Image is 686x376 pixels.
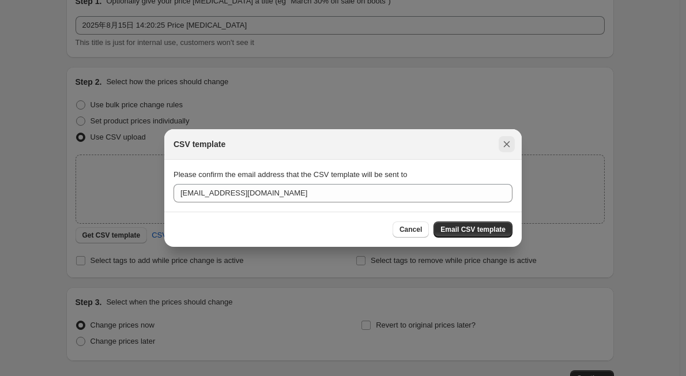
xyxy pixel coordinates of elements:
[440,225,506,234] span: Email CSV template
[393,221,429,238] button: Cancel
[434,221,512,238] button: Email CSV template
[174,138,225,150] h2: CSV template
[174,170,407,179] span: Please confirm the email address that the CSV template will be sent to
[399,225,422,234] span: Cancel
[499,136,515,152] button: Close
